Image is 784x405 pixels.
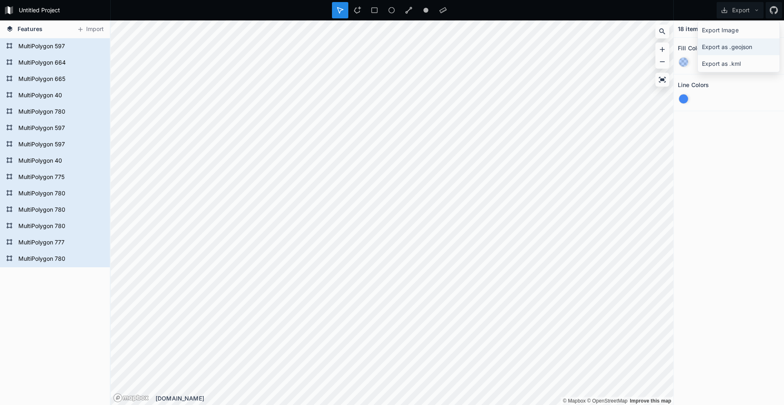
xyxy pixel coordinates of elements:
div: Export Image [698,22,780,38]
span: Features [18,25,42,33]
a: OpenStreetMap [587,398,628,404]
h2: Fill Colors [678,42,706,54]
a: Mapbox [563,398,586,404]
div: Export as .kml [698,55,780,72]
h2: Line Colors [678,78,709,91]
h4: 18 items selected [678,25,727,33]
a: Map feedback [630,398,671,404]
div: Export as .geojson [698,38,780,55]
a: Mapbox logo [113,393,149,403]
div: [DOMAIN_NAME] [156,394,673,403]
button: Import [73,23,108,36]
button: Export [717,2,764,18]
